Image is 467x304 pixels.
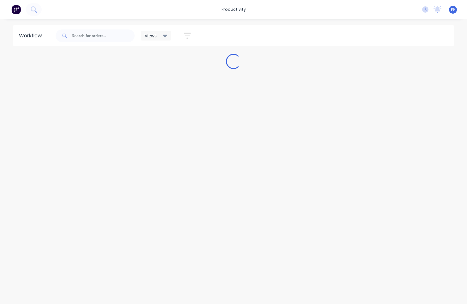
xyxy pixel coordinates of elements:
[72,29,135,42] input: Search for orders...
[451,7,455,12] span: PF
[19,32,45,40] div: Workflow
[145,32,157,39] span: Views
[218,5,249,14] div: productivity
[11,5,21,14] img: Factory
